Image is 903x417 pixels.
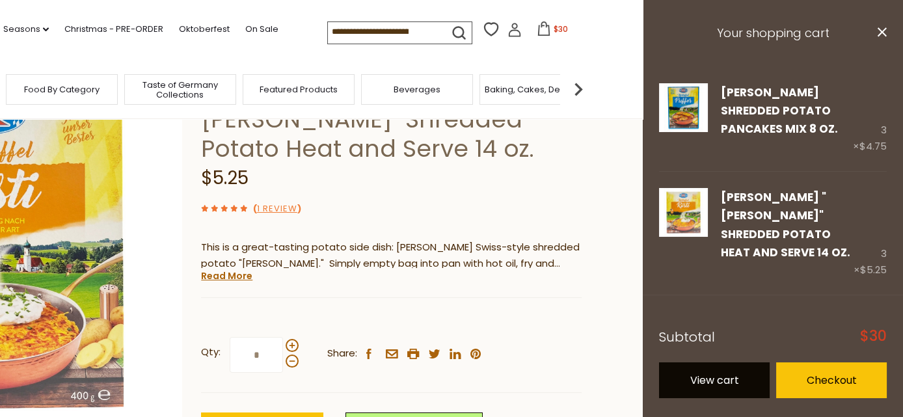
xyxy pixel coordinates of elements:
span: $5.25 [860,263,887,276]
a: [PERSON_NAME] Shredded Potato Pancakes Mix 8 oz. [721,85,838,137]
span: $30 [554,23,568,34]
span: $30 [860,329,887,343]
button: $30 [524,21,580,41]
a: Taste of Germany Collections [128,80,232,100]
a: Seasons [3,22,49,36]
a: Food By Category [24,85,100,94]
div: 3 × [854,188,887,278]
a: Dr. Knoll Shredded Potato Pancakes Mix [659,83,708,155]
h1: [PERSON_NAME] "[PERSON_NAME]" Shredded Potato Heat and Serve 14 oz. [201,75,582,163]
a: Dr. Knoll Roesti Shredded Potato [659,188,708,278]
span: ( ) [253,202,301,215]
span: Subtotal [659,328,715,346]
a: View cart [659,362,770,398]
span: Share: [327,345,357,362]
a: On Sale [245,22,278,36]
div: 3 × [853,83,887,155]
a: Oktoberfest [179,22,230,36]
a: [PERSON_NAME] "[PERSON_NAME]" Shredded Potato Heat and Serve 14 oz. [721,189,850,260]
a: Beverages [394,85,440,94]
input: Qty: [230,337,283,373]
strong: Qty: [201,344,221,360]
a: Checkout [776,362,887,398]
a: Read More [201,269,252,282]
p: This is a great-tasting potato side dish: [PERSON_NAME] Swiss-style shredded potato "[PERSON_NAME... [201,239,582,272]
img: next arrow [565,76,591,102]
a: Baking, Cakes, Desserts [485,85,586,94]
a: Christmas - PRE-ORDER [64,22,163,36]
img: Dr. Knoll Roesti Shredded Potato [659,188,708,237]
img: Dr. Knoll Shredded Potato Pancakes Mix [659,83,708,132]
span: $5.25 [201,165,249,191]
a: 1 Review [257,202,297,216]
span: $4.75 [859,139,887,153]
a: Featured Products [260,85,338,94]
